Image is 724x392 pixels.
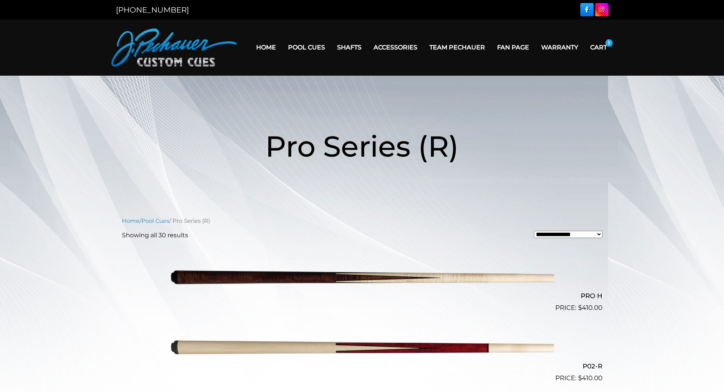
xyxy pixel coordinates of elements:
[116,5,189,14] a: [PHONE_NUMBER]
[122,246,602,313] a: PRO H $410.00
[122,217,602,225] nav: Breadcrumb
[282,38,331,57] a: Pool Cues
[122,231,188,240] p: Showing all 30 results
[122,217,139,224] a: Home
[578,374,582,382] span: $
[584,38,613,57] a: Cart
[423,38,491,57] a: Team Pechauer
[141,217,169,224] a: Pool Cues
[534,231,602,238] select: Shop order
[250,38,282,57] a: Home
[331,38,368,57] a: Shafts
[578,304,602,311] bdi: 410.00
[535,38,584,57] a: Warranty
[122,316,602,383] a: P02-R $410.00
[578,304,582,311] span: $
[578,374,602,382] bdi: 410.00
[122,289,602,303] h2: PRO H
[122,359,602,373] h2: P02-R
[368,38,423,57] a: Accessories
[170,246,554,310] img: PRO H
[265,129,459,164] span: Pro Series (R)
[491,38,535,57] a: Fan Page
[170,316,554,380] img: P02-R
[111,29,237,67] img: Pechauer Custom Cues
